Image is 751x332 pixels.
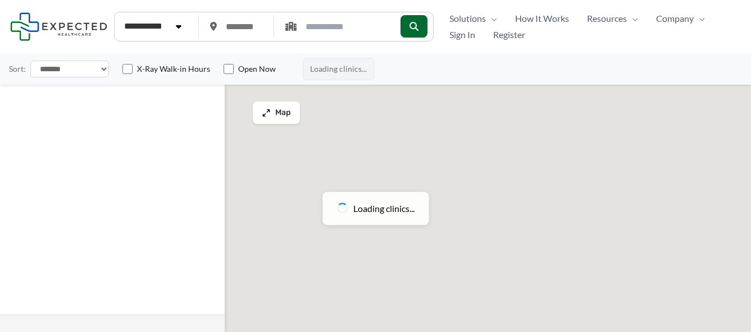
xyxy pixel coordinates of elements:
[515,10,569,27] span: How It Works
[10,12,107,41] img: Expected Healthcare Logo - side, dark font, small
[262,108,271,117] img: Maximize
[656,10,694,27] span: Company
[486,10,497,27] span: Menu Toggle
[440,10,506,27] a: SolutionsMenu Toggle
[627,10,638,27] span: Menu Toggle
[449,10,486,27] span: Solutions
[353,200,415,217] span: Loading clinics...
[275,108,291,118] span: Map
[493,26,525,43] span: Register
[449,26,475,43] span: Sign In
[587,10,627,27] span: Resources
[137,63,210,75] label: X-Ray Walk-in Hours
[578,10,647,27] a: ResourcesMenu Toggle
[9,62,26,76] label: Sort:
[484,26,534,43] a: Register
[440,26,484,43] a: Sign In
[694,10,705,27] span: Menu Toggle
[303,58,374,80] span: Loading clinics...
[253,102,300,124] button: Map
[506,10,578,27] a: How It Works
[647,10,714,27] a: CompanyMenu Toggle
[238,63,276,75] label: Open Now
